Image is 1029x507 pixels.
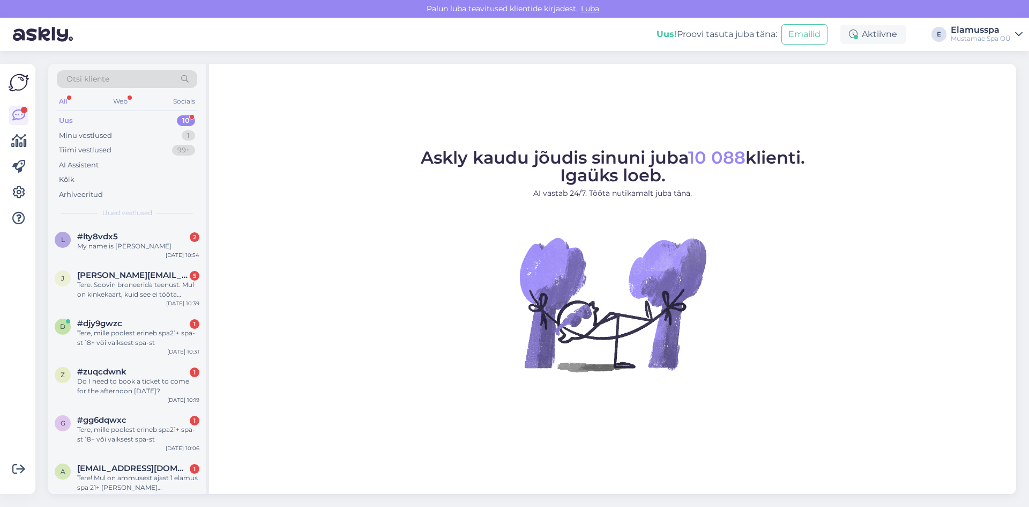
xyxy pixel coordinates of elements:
[688,147,745,168] span: 10 088
[166,299,199,307] div: [DATE] 10:39
[61,371,65,379] span: z
[177,115,195,126] div: 10
[166,251,199,259] div: [DATE] 10:54
[77,464,189,473] span: annaliisa.jyrgen@gmail.com
[931,27,946,42] div: E
[190,232,199,242] div: 2
[166,444,199,452] div: [DATE] 10:06
[61,236,65,244] span: l
[59,115,73,126] div: Uus
[190,416,199,425] div: 1
[60,322,65,330] span: d
[840,25,906,44] div: Aktiivne
[61,419,65,427] span: g
[951,26,1011,34] div: Elamusspa
[9,72,29,93] img: Askly Logo
[171,94,197,108] div: Socials
[59,189,103,200] div: Arhiveeritud
[951,26,1023,43] a: ElamusspaMustamäe Spa OÜ
[59,130,112,141] div: Minu vestlused
[61,274,64,282] span: j
[167,348,199,356] div: [DATE] 10:31
[190,319,199,329] div: 1
[77,232,118,241] span: #lty8vdx5
[578,4,602,13] span: Luba
[102,208,152,218] span: Uued vestlused
[61,467,65,475] span: a
[781,24,827,45] button: Emailid
[190,271,199,281] div: 5
[167,396,199,404] div: [DATE] 10:19
[77,367,126,377] span: #zuqcdwnk
[59,174,74,185] div: Kõik
[169,493,199,501] div: [DATE] 8:25
[77,328,199,348] div: Tere, mille poolest erineb spa21+ spa-st 18+ või vaiksest spa-st
[77,415,126,425] span: #gg6dqwxc
[657,29,677,39] b: Uus!
[657,28,777,41] div: Proovi tasuta juba täna:
[172,145,195,156] div: 99+
[421,188,805,199] p: AI vastab 24/7. Tööta nutikamalt juba täna.
[77,280,199,299] div: Tere. Soovin broneerida teenust. Mul on kinkekaart, kuid see ei tööta võrgus, ütleb, et number on...
[190,368,199,377] div: 1
[77,473,199,493] div: Tere! Mul on ammusest ajast 1 elamus spa 21+ [PERSON_NAME] [DOMAIN_NAME] vaucher (soetatud 36 eur...
[77,377,199,396] div: Do I need to book a ticket to come for the afternoon [DATE]?
[182,130,195,141] div: 1
[190,464,199,474] div: 1
[59,160,99,171] div: AI Assistent
[111,94,130,108] div: Web
[951,34,1011,43] div: Mustamäe Spa OÜ
[66,74,109,85] span: Otsi kliente
[421,147,805,186] span: Askly kaudu jõudis sinuni juba klienti. Igaüks loeb.
[77,319,122,328] span: #djy9gwzc
[77,241,199,251] div: My name is [PERSON_NAME]
[59,145,111,156] div: Tiimi vestlused
[57,94,69,108] div: All
[77,425,199,444] div: Tere, mille poolest erineb spa21+ spa-st 18+ või vaiksest spa-st
[516,208,709,401] img: No Chat active
[77,270,189,280] span: julia.varlasheva@icloud.com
